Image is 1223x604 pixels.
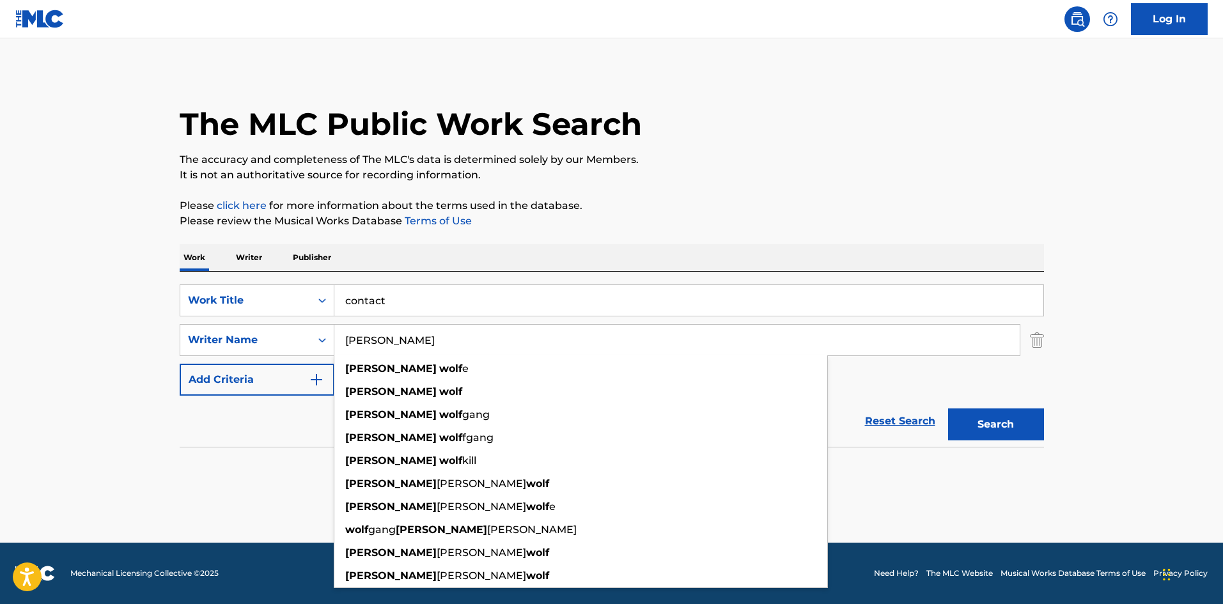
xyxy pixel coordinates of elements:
p: Please review the Musical Works Database [180,213,1044,229]
strong: [PERSON_NAME] [396,523,487,536]
strong: [PERSON_NAME] [345,408,437,421]
strong: [PERSON_NAME] [345,362,437,375]
strong: [PERSON_NAME] [345,431,437,444]
a: Musical Works Database Terms of Use [1001,568,1146,579]
div: Work Title [188,293,303,308]
iframe: Chat Widget [1159,543,1223,604]
p: The accuracy and completeness of The MLC's data is determined solely by our Members. [180,152,1044,167]
p: Work [180,244,209,271]
a: Log In [1131,3,1208,35]
button: Add Criteria [180,364,334,396]
span: e [549,500,556,513]
strong: [PERSON_NAME] [345,500,437,513]
a: click here [217,199,267,212]
span: [PERSON_NAME] [437,477,526,490]
span: [PERSON_NAME] [437,546,526,559]
strong: wolf [439,362,462,375]
strong: wolf [526,546,549,559]
a: Reset Search [859,407,942,435]
img: logo [15,566,55,581]
form: Search Form [180,284,1044,447]
span: gang [462,408,490,421]
span: gang [368,523,396,536]
a: The MLC Website [926,568,993,579]
p: Please for more information about the terms used in the database. [180,198,1044,213]
strong: [PERSON_NAME] [345,569,437,582]
h1: The MLC Public Work Search [180,105,642,143]
span: [PERSON_NAME] [487,523,577,536]
a: Public Search [1064,6,1090,32]
p: Writer [232,244,266,271]
span: [PERSON_NAME] [437,569,526,582]
img: 9d2ae6d4665cec9f34b9.svg [309,372,324,387]
img: Delete Criterion [1030,324,1044,356]
strong: wolf [439,385,462,398]
strong: wolf [526,477,549,490]
span: Mechanical Licensing Collective © 2025 [70,568,219,579]
img: MLC Logo [15,10,65,28]
strong: wolf [439,454,462,467]
img: search [1070,12,1085,27]
strong: [PERSON_NAME] [345,385,437,398]
div: Writer Name [188,332,303,348]
span: e [462,362,469,375]
strong: wolf [345,523,368,536]
a: Privacy Policy [1153,568,1208,579]
div: Help [1098,6,1123,32]
strong: [PERSON_NAME] [345,454,437,467]
img: help [1103,12,1118,27]
span: [PERSON_NAME] [437,500,526,513]
strong: [PERSON_NAME] [345,546,437,559]
strong: wolf [526,569,549,582]
strong: wolf [439,431,462,444]
a: Terms of Use [402,215,472,227]
span: kill [462,454,476,467]
p: It is not an authoritative source for recording information. [180,167,1044,183]
strong: [PERSON_NAME] [345,477,437,490]
div: Drag [1163,555,1171,594]
strong: wolf [526,500,549,513]
p: Publisher [289,244,335,271]
span: fgang [462,431,494,444]
strong: wolf [439,408,462,421]
button: Search [948,408,1044,440]
a: Need Help? [874,568,919,579]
